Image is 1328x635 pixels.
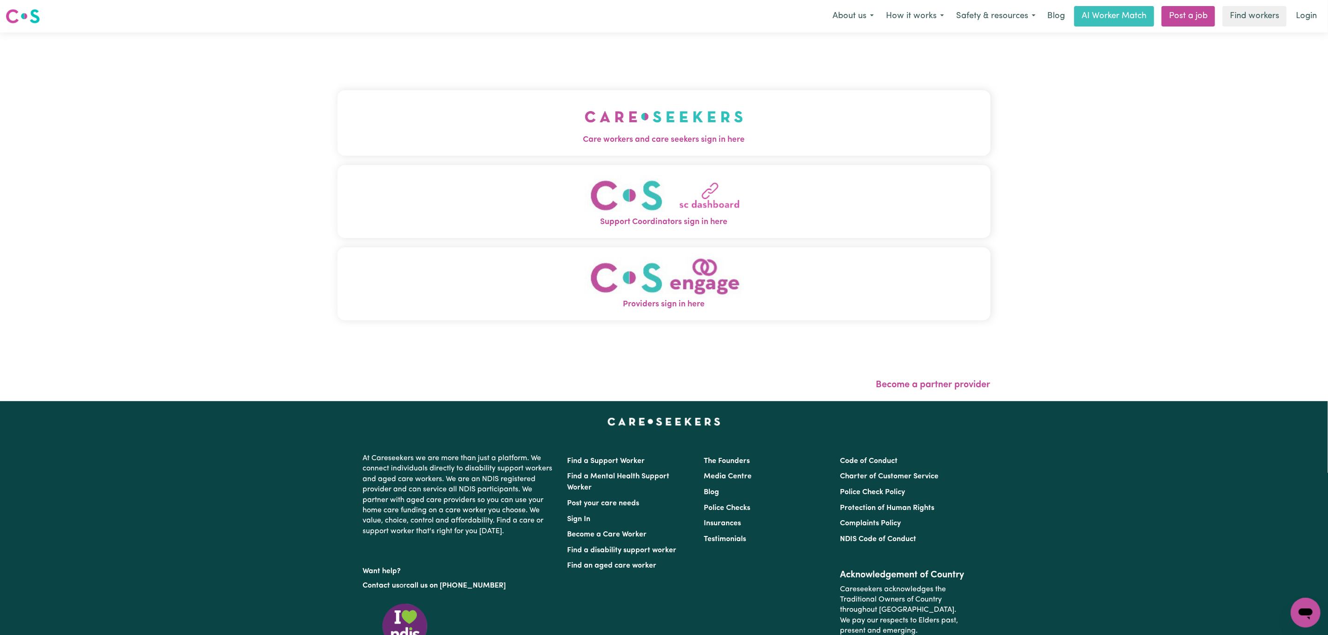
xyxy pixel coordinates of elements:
[704,489,719,496] a: Blog
[337,134,991,146] span: Care workers and care seekers sign in here
[568,500,640,507] a: Post your care needs
[704,504,750,512] a: Police Checks
[840,457,898,465] a: Code of Conduct
[826,7,880,26] button: About us
[363,577,556,595] p: or
[337,298,991,311] span: Providers sign in here
[704,473,752,480] a: Media Centre
[840,473,938,480] a: Charter of Customer Service
[6,6,40,27] a: Careseekers logo
[608,418,720,425] a: Careseekers home page
[1074,6,1154,26] a: AI Worker Match
[6,8,40,25] img: Careseekers logo
[1291,598,1321,628] iframe: Button to launch messaging window, conversation in progress
[840,520,901,527] a: Complaints Policy
[363,562,556,576] p: Want help?
[876,380,991,390] a: Become a partner provider
[1162,6,1215,26] a: Post a job
[337,216,991,228] span: Support Coordinators sign in here
[363,450,556,540] p: At Careseekers we are more than just a platform. We connect individuals directly to disability su...
[337,90,991,155] button: Care workers and care seekers sign in here
[840,569,965,581] h2: Acknowledgement of Country
[407,582,506,589] a: call us on [PHONE_NUMBER]
[1042,6,1070,26] a: Blog
[363,582,400,589] a: Contact us
[568,457,645,465] a: Find a Support Worker
[568,531,647,538] a: Become a Care Worker
[337,247,991,320] button: Providers sign in here
[840,489,905,496] a: Police Check Policy
[568,473,670,491] a: Find a Mental Health Support Worker
[950,7,1042,26] button: Safety & resources
[337,165,991,238] button: Support Coordinators sign in here
[1290,6,1322,26] a: Login
[840,536,916,543] a: NDIS Code of Conduct
[1222,6,1287,26] a: Find workers
[568,562,657,569] a: Find an aged care worker
[704,457,750,465] a: The Founders
[880,7,950,26] button: How it works
[568,547,677,554] a: Find a disability support worker
[568,516,591,523] a: Sign In
[704,536,746,543] a: Testimonials
[704,520,741,527] a: Insurances
[840,504,934,512] a: Protection of Human Rights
